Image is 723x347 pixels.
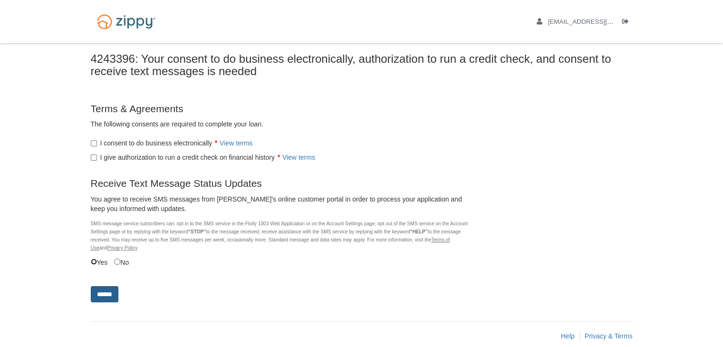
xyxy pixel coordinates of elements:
input: Yes [91,259,97,265]
h1: 4243396: Your consent to do business electronically, authorization to run a credit check, and con... [91,53,633,78]
a: View terms [220,139,252,147]
label: I give authorization to run a credit check on financial history [91,153,315,162]
input: I consent to do business electronicallyView terms [91,140,97,146]
a: Privacy Policy [107,245,137,251]
b: “HELP” [410,229,427,234]
p: Receive Text Message Status Updates [91,176,471,190]
a: Privacy & Terms [585,332,633,340]
div: You agree to receive SMS messages from [PERSON_NAME]'s online customer portal in order to process... [91,194,471,217]
label: Yes [91,257,108,267]
small: SMS message service subscribers can: opt in to the SMS service in the Floify 1003 Web Application... [91,221,468,251]
a: edit profile [537,18,657,28]
input: No [114,259,120,265]
b: “STOP” [188,229,206,234]
p: The following consents are required to complete your loan. [91,119,471,129]
img: Logo [91,10,162,34]
a: Terms of Use [91,237,450,251]
label: I consent to do business electronically [91,138,253,148]
p: Terms & Agreements [91,102,471,116]
input: I give authorization to run a credit check on financial historyView terms [91,154,97,161]
a: View terms [282,154,315,161]
label: No [114,257,129,267]
a: Log out [622,18,633,28]
a: Help [561,332,575,340]
span: becreekmore@gmail.com [548,18,656,25]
